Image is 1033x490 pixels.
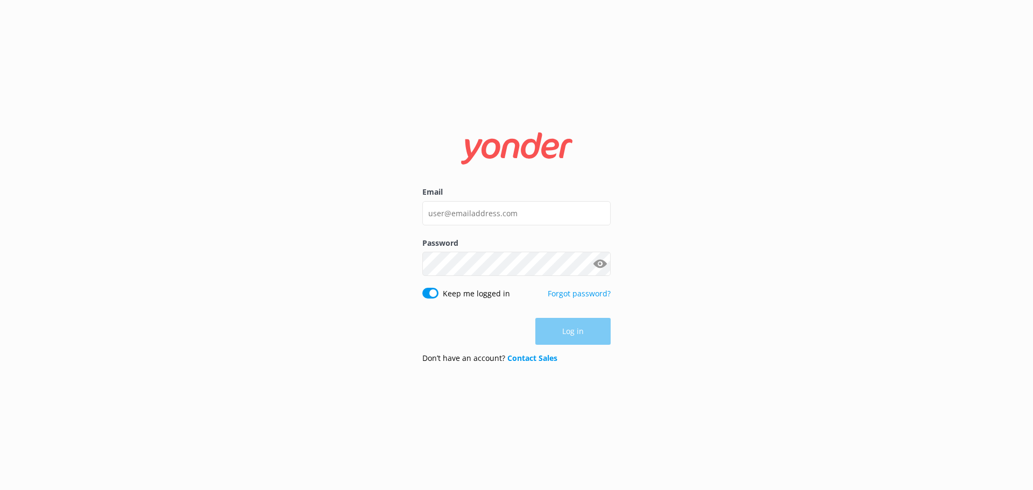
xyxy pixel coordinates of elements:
[589,253,611,275] button: Show password
[548,288,611,299] a: Forgot password?
[422,186,611,198] label: Email
[422,352,557,364] p: Don’t have an account?
[507,353,557,363] a: Contact Sales
[443,288,510,300] label: Keep me logged in
[422,237,611,249] label: Password
[422,201,611,225] input: user@emailaddress.com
